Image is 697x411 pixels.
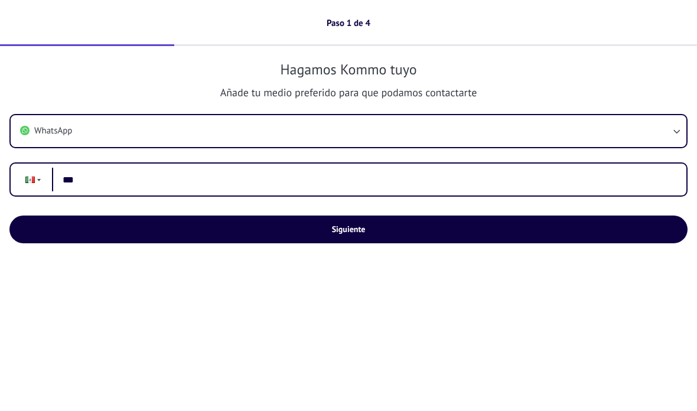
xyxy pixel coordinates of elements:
[11,115,686,147] button: WhatsApp
[327,18,370,29] div: Paso 1 de 4
[332,225,366,233] span: Siguiente
[9,216,688,243] button: Siguiente
[34,125,72,137] span: WhatsApp
[9,60,688,79] h2: Hagamos Kommo tuyo
[9,86,688,100] span: Añade tu medio preferido para que podamos contactarte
